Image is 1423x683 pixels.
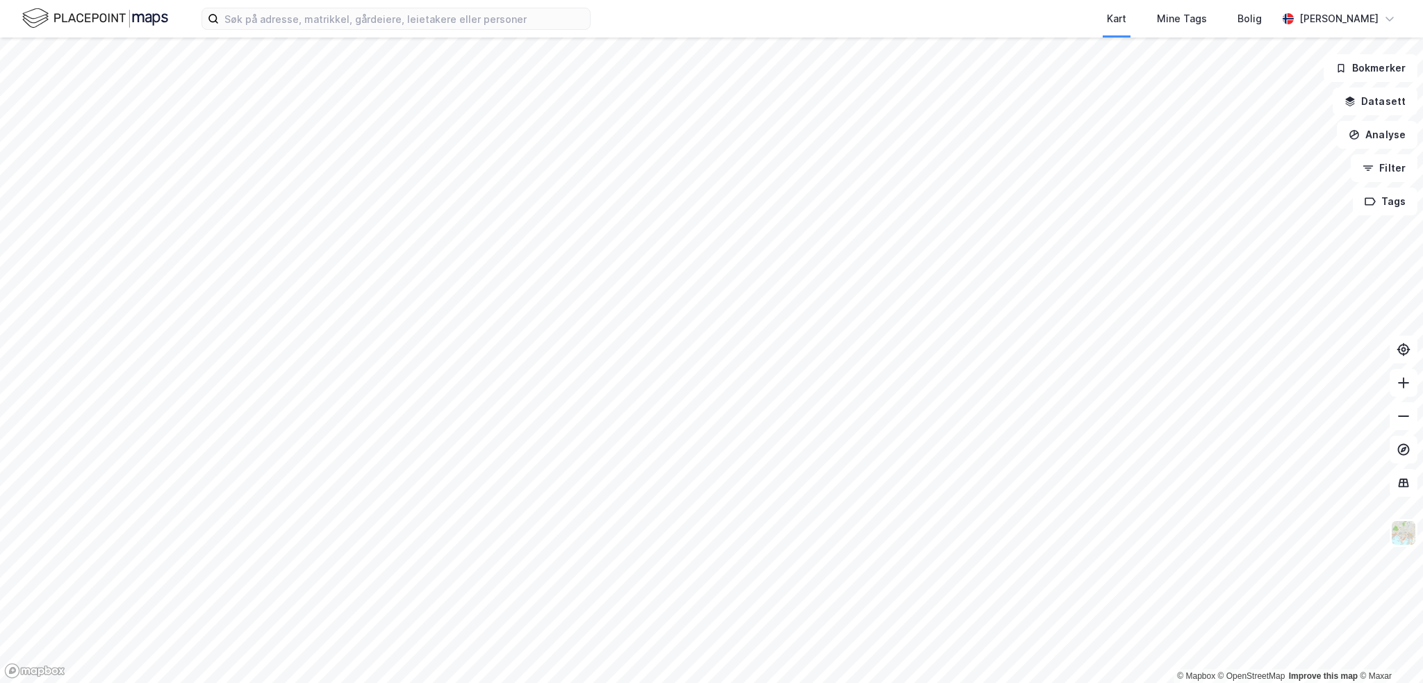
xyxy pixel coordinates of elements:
[1289,671,1358,681] a: Improve this map
[1237,10,1262,27] div: Bolig
[1324,54,1417,82] button: Bokmerker
[1107,10,1126,27] div: Kart
[1337,121,1417,149] button: Analyse
[1353,188,1417,215] button: Tags
[1333,88,1417,115] button: Datasett
[1354,616,1423,683] iframe: Chat Widget
[4,663,65,679] a: Mapbox homepage
[1157,10,1207,27] div: Mine Tags
[22,6,168,31] img: logo.f888ab2527a4732fd821a326f86c7f29.svg
[1218,671,1285,681] a: OpenStreetMap
[1354,616,1423,683] div: Kontrollprogram for chat
[1177,671,1215,681] a: Mapbox
[1390,520,1417,546] img: Z
[1351,154,1417,182] button: Filter
[1299,10,1379,27] div: [PERSON_NAME]
[219,8,590,29] input: Søk på adresse, matrikkel, gårdeiere, leietakere eller personer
